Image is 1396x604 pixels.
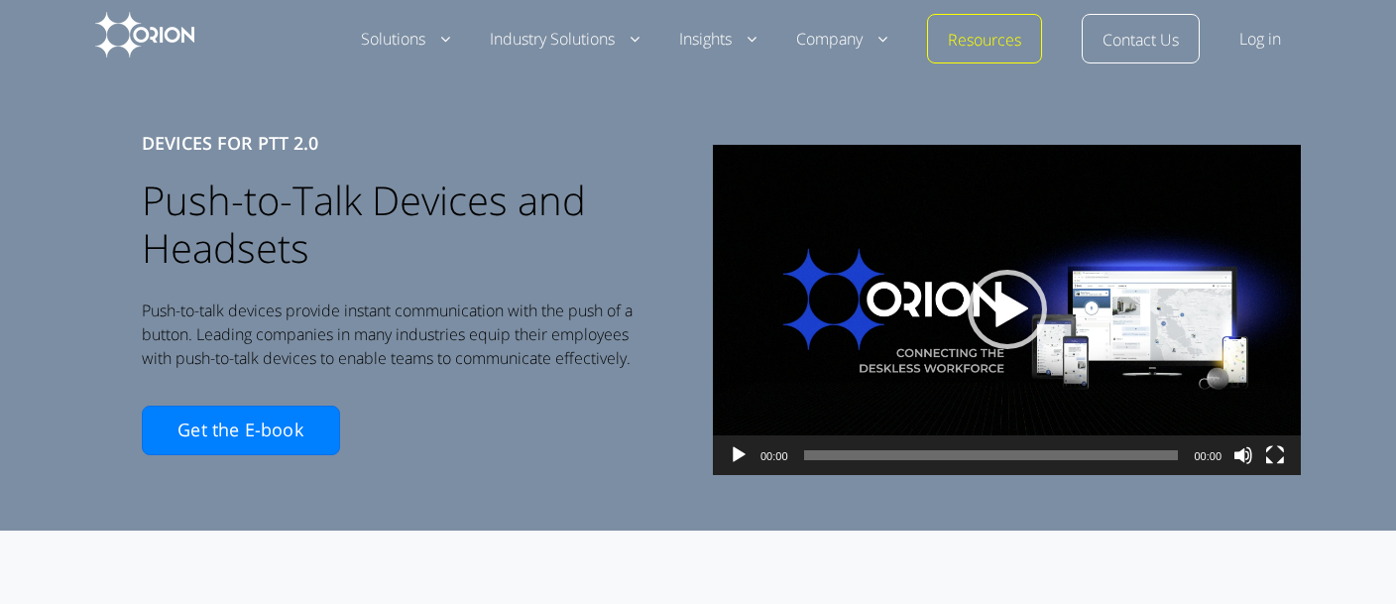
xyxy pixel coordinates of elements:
p: Push-to-talk devices provide instant communication with the push of a button. Leading companies i... [142,299,638,370]
a: Company [796,28,887,52]
button: Play [729,445,749,495]
a: Resources [948,29,1021,53]
a: Log in [1239,28,1281,52]
div: Play [968,270,1047,349]
h1: Push-to-Talk Devices and Headsets [142,177,638,272]
a: Industry Solutions [490,28,640,52]
a: Get the E-book [142,406,340,455]
img: Orion [95,12,194,58]
button: Mute [1233,445,1253,495]
a: Contact Us [1103,29,1179,53]
span: 00:00 [1194,450,1221,462]
a: Solutions [361,28,450,52]
span: 00:00 [760,450,788,462]
h6: DEVICES FOR PTT 2.0 [142,129,638,157]
div: Video Player [713,145,1301,476]
button: Fullscreen [1265,445,1285,495]
iframe: Chat Widget [1297,509,1396,604]
a: Insights [679,28,756,52]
